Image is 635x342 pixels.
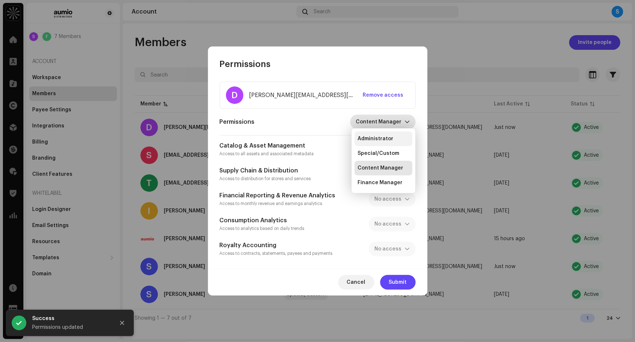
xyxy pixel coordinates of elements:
h5: Permissions [220,118,255,126]
small: Access to all assets and associated metadata [220,152,314,156]
span: Remove access [363,88,404,103]
h5: Supply Chain & Distribution [220,166,311,175]
div: dropdown trigger [405,115,410,129]
div: Permissions [220,58,416,70]
h5: [PERSON_NAME][EMAIL_ADDRESS][DOMAIN_NAME] [249,91,354,100]
button: Submit [380,275,416,290]
small: Access to distribution for stores and services [220,176,311,181]
small: Access to analytics based on daily trends [220,226,305,231]
span: Cancel [347,275,366,290]
span: Special/Custom [358,150,399,157]
ul: Option List [352,129,415,193]
li: Finance Manager [355,175,412,190]
h5: Catalog & Asset Management [220,141,314,150]
span: Content Manager [356,115,405,129]
div: Success [32,314,109,323]
span: Administrator [358,135,393,142]
button: Close [115,316,129,330]
button: Cancel [338,275,374,290]
li: Content Manager [355,161,412,175]
h5: Financial Reporting & Revenue Analytics [220,191,336,200]
small: Access to contracts, statements, payees and payments [220,251,333,256]
span: Submit [389,275,407,290]
span: Content Manager [358,164,403,172]
div: D [226,86,243,104]
li: Special/Custom [355,146,412,161]
h5: Consumption Analytics [220,216,305,225]
span: Finance Manager [358,179,402,186]
small: Access to monthly revenue and earnings analytics [220,201,322,206]
li: Administrator [355,131,412,146]
div: damon.eden@gmail.com [249,91,354,100]
button: Remove access [357,88,409,103]
div: Permissions updated [32,323,109,332]
h5: Royalty Accounting [220,241,333,250]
